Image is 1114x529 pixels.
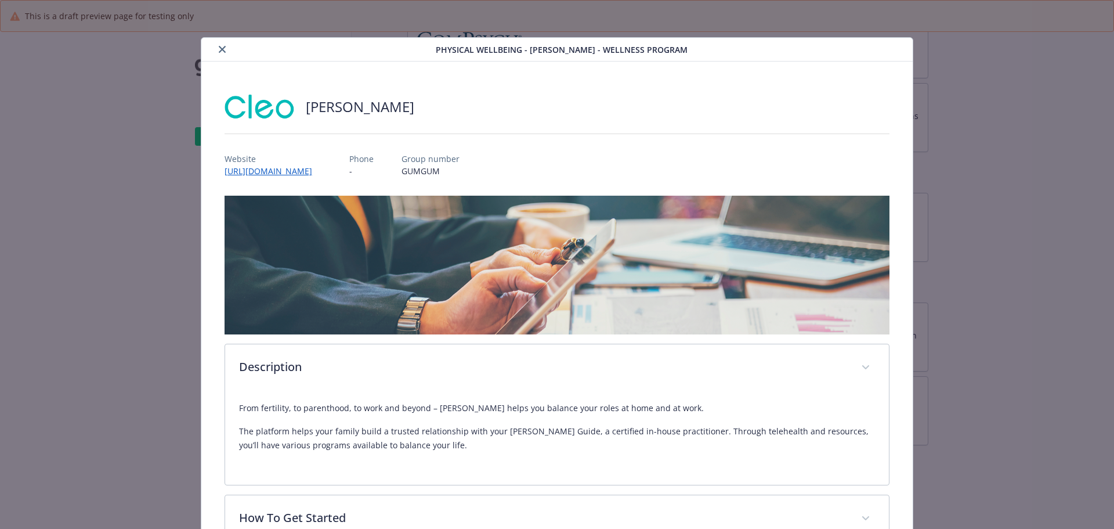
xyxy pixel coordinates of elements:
[225,392,889,485] div: Description
[225,153,321,165] p: Website
[215,42,229,56] button: close
[239,509,848,527] p: How To Get Started
[402,153,460,165] p: Group number
[306,97,414,117] h2: [PERSON_NAME]
[239,401,876,415] p: From fertility, to parenthood, to work and beyond – [PERSON_NAME] helps you balance your roles at...
[225,89,294,124] img: Cleo
[225,165,321,177] a: [URL][DOMAIN_NAME]
[225,196,890,334] img: banner
[349,165,374,177] p: -
[225,344,889,392] div: Description
[239,424,876,452] p: The platform helps your family build a trusted relationship with your [PERSON_NAME] Guide, a cert...
[239,358,848,376] p: Description
[349,153,374,165] p: Phone
[436,44,688,56] span: Physical Wellbeing - [PERSON_NAME] - Wellness Program
[402,165,460,177] p: GUMGUM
